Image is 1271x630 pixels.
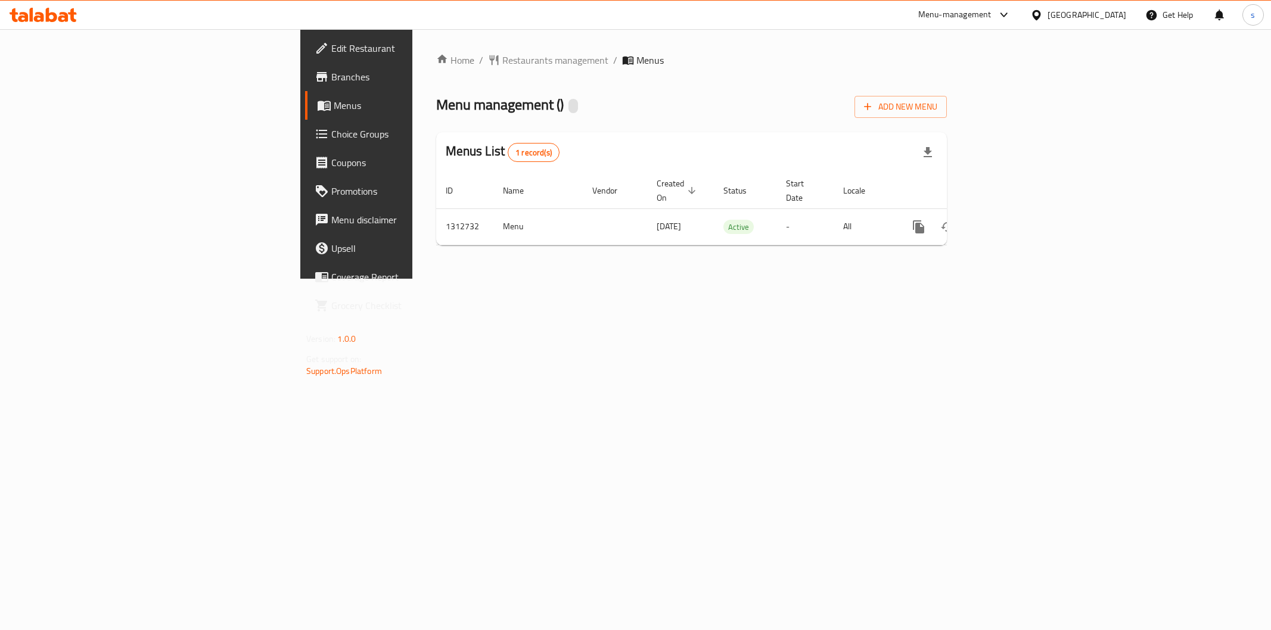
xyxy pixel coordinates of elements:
td: All [834,208,895,245]
a: Upsell [305,234,512,263]
span: Menu management ( ) [436,91,564,118]
div: Total records count [508,143,560,162]
h2: Menus List [446,142,560,162]
span: Promotions [331,184,503,198]
span: Active [723,220,754,234]
span: 1 record(s) [508,147,559,158]
span: Add New Menu [864,99,937,114]
a: Menu disclaimer [305,205,512,234]
th: Actions [895,173,1028,209]
span: Branches [331,70,503,84]
span: Choice Groups [331,127,503,141]
span: Version: [306,331,335,347]
span: Coverage Report [331,270,503,284]
span: Menus [334,98,503,113]
span: Menus [636,53,664,67]
span: Menu disclaimer [331,213,503,227]
div: Export file [913,138,942,167]
span: Status [723,183,762,198]
span: Get support on: [306,351,361,367]
span: Coupons [331,155,503,170]
a: Promotions [305,177,512,205]
button: Add New Menu [854,96,947,118]
a: Choice Groups [305,120,512,148]
table: enhanced table [436,173,1028,245]
nav: breadcrumb [436,53,947,67]
button: more [905,213,933,241]
td: - [776,208,834,245]
span: Start Date [786,176,819,205]
button: Change Status [933,213,962,241]
span: s [1251,8,1255,21]
span: [DATE] [657,219,681,234]
div: Menu-management [918,8,992,22]
a: Branches [305,63,512,91]
span: Created On [657,176,700,205]
a: Support.OpsPlatform [306,363,382,379]
a: Restaurants management [488,53,608,67]
a: Coupons [305,148,512,177]
a: Coverage Report [305,263,512,291]
span: Grocery Checklist [331,298,503,313]
td: Menu [493,208,583,245]
a: Grocery Checklist [305,291,512,320]
span: ID [446,183,468,198]
span: Edit Restaurant [331,41,503,55]
span: Upsell [331,241,503,255]
span: Name [503,183,539,198]
div: [GEOGRAPHIC_DATA] [1048,8,1126,21]
a: Edit Restaurant [305,34,512,63]
span: Locale [843,183,881,198]
span: Vendor [592,183,633,198]
span: Restaurants management [502,53,608,67]
li: / [613,53,617,67]
span: 1.0.0 [337,331,356,347]
a: Menus [305,91,512,120]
